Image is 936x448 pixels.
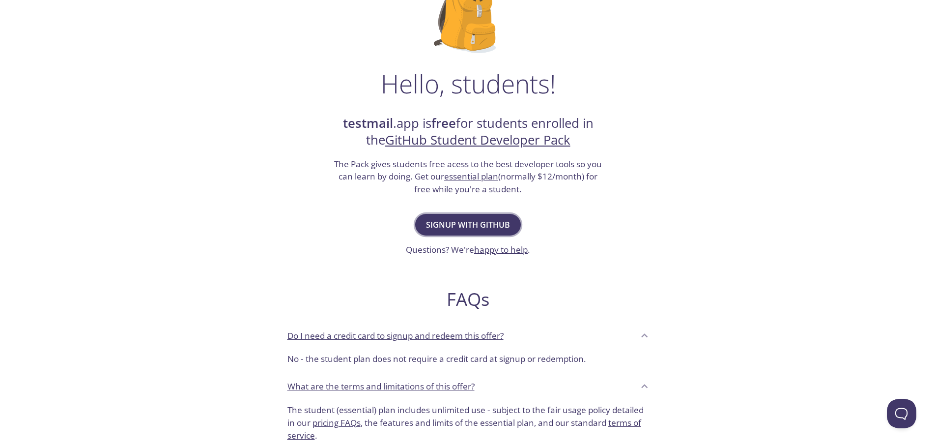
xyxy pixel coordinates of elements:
[280,373,657,400] div: What are the terms and limitations of this offer?
[333,158,603,196] h3: The Pack gives students free acess to the best developer tools so you can learn by doing. Get our...
[287,380,475,393] p: What are the terms and limitations of this offer?
[280,349,657,373] div: Do I need a credit card to signup and redeem this offer?
[444,171,498,182] a: essential plan
[887,399,916,428] iframe: Help Scout Beacon - Open
[287,404,649,442] p: The student (essential) plan includes unlimited use - subject to the fair usage policy detailed i...
[280,288,657,310] h2: FAQs
[415,214,521,236] button: Signup with GitHub
[426,218,510,232] span: Signup with GitHub
[287,353,649,365] p: No - the student plan does not require a credit card at signup or redemption.
[474,244,528,255] a: happy to help
[431,115,456,132] strong: free
[333,115,603,149] h2: .app is for students enrolled in the
[343,115,393,132] strong: testmail
[312,417,361,428] a: pricing FAQs
[406,243,530,256] h3: Questions? We're .
[280,322,657,349] div: Do I need a credit card to signup and redeem this offer?
[385,131,570,149] a: GitHub Student Developer Pack
[287,329,504,342] p: Do I need a credit card to signup and redeem this offer?
[381,69,556,98] h1: Hello, students!
[287,417,641,441] a: terms of service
